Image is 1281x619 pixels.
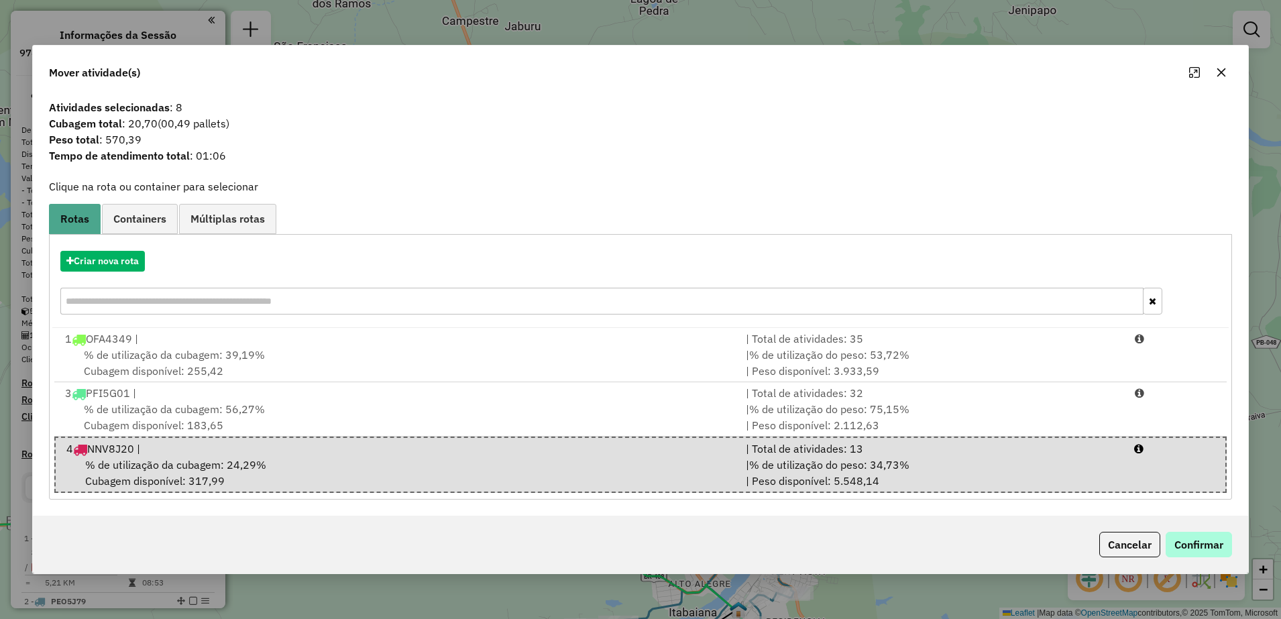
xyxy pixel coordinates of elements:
div: 1 OFA4349 | [57,331,738,347]
div: | Total de atividades: 32 [738,385,1127,401]
button: Cancelar [1099,532,1160,557]
span: : 8 [41,99,1241,115]
strong: Tempo de atendimento total [49,149,190,162]
div: 4 NNV8J20 | [58,441,738,457]
button: Criar nova rota [60,251,145,272]
span: Containers [113,213,166,224]
strong: Atividades selecionadas [49,101,170,114]
label: Clique na rota ou container para selecionar [49,178,258,194]
span: Rotas [60,213,89,224]
button: Maximize [1184,62,1205,83]
span: % de utilização da cubagem: 24,29% [85,458,266,471]
span: (00,49 pallets) [158,117,229,130]
button: Confirmar [1166,532,1232,557]
span: % de utilização do peso: 34,73% [749,458,909,471]
span: Mover atividade(s) [49,64,140,80]
span: : 20,70 [41,115,1241,131]
div: Cubagem disponível: 317,99 [58,457,738,489]
div: 3 PFI5G01 | [57,385,738,401]
div: Cubagem disponível: 255,42 [57,347,738,379]
i: Porcentagens após mover as atividades: Cubagem: 61,20% Peso: 81,86% [1135,388,1144,398]
div: | | Peso disponível: 3.933,59 [738,347,1127,379]
span: Múltiplas rotas [190,213,265,224]
div: | | Peso disponível: 2.112,63 [738,401,1127,433]
span: : 01:06 [41,148,1241,164]
i: Porcentagens após mover as atividades: Cubagem: 29,22% Peso: 41,44% [1134,443,1144,454]
strong: Peso total [49,133,99,146]
span: % de utilização da cubagem: 39,19% [84,348,265,361]
span: % de utilização da cubagem: 56,27% [84,402,265,416]
strong: Cubagem total [49,117,122,130]
div: Cubagem disponível: 183,65 [57,401,738,433]
div: | | Peso disponível: 5.548,14 [738,457,1126,489]
span: % de utilização do peso: 75,15% [749,402,909,416]
i: Porcentagens após mover as atividades: Cubagem: 44,11% Peso: 60,43% [1135,333,1144,344]
div: | Total de atividades: 35 [738,331,1127,347]
div: | Total de atividades: 13 [738,441,1126,457]
span: : 570,39 [41,131,1241,148]
span: % de utilização do peso: 53,72% [749,348,909,361]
